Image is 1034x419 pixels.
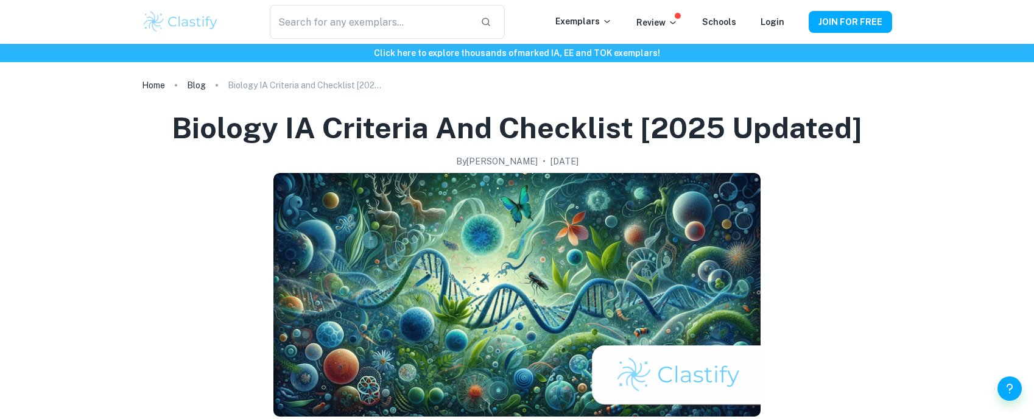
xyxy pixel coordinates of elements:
a: Home [142,77,165,94]
img: Biology IA Criteria and Checklist [2025 updated] cover image [273,173,761,417]
h2: [DATE] [550,155,579,168]
a: Schools [702,17,736,27]
h6: Click here to explore thousands of marked IA, EE and TOK exemplars ! [2,46,1032,60]
button: Help and Feedback [997,376,1022,401]
p: Exemplars [555,15,612,28]
a: Login [761,17,784,27]
button: JOIN FOR FREE [809,11,892,33]
img: Clastify logo [142,10,219,34]
input: Search for any exemplars... [270,5,471,39]
p: Review [636,16,678,29]
a: Blog [187,77,206,94]
p: • [543,155,546,168]
h1: Biology IA Criteria and Checklist [2025 updated] [172,108,862,147]
p: Biology IA Criteria and Checklist [2025 updated] [228,79,386,92]
h2: By [PERSON_NAME] [456,155,538,168]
